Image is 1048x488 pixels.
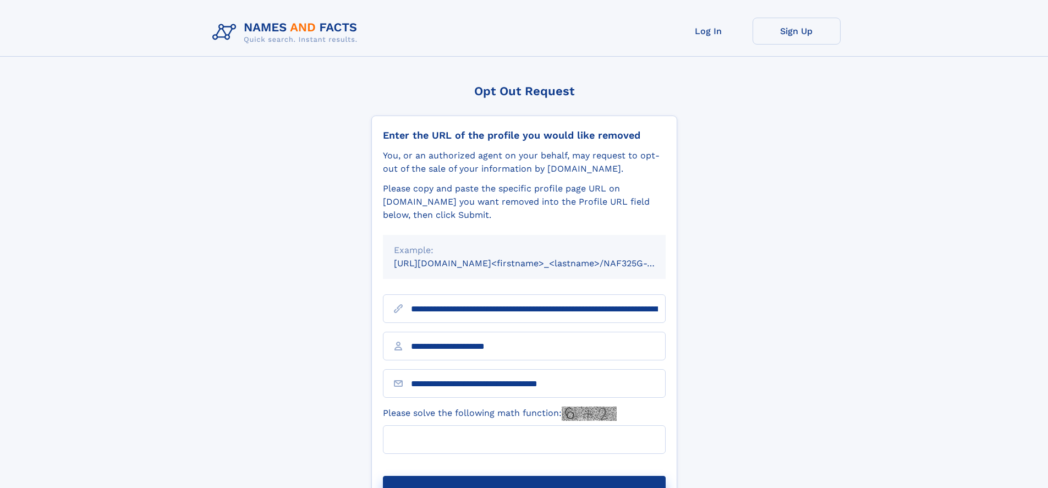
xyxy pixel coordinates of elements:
a: Sign Up [753,18,841,45]
div: Enter the URL of the profile you would like removed [383,129,666,141]
a: Log In [665,18,753,45]
div: Example: [394,244,655,257]
div: You, or an authorized agent on your behalf, may request to opt-out of the sale of your informatio... [383,149,666,176]
label: Please solve the following math function: [383,407,617,421]
img: Logo Names and Facts [208,18,366,47]
div: Please copy and paste the specific profile page URL on [DOMAIN_NAME] you want removed into the Pr... [383,182,666,222]
div: Opt Out Request [371,84,677,98]
small: [URL][DOMAIN_NAME]<firstname>_<lastname>/NAF325G-xxxxxxxx [394,258,687,268]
